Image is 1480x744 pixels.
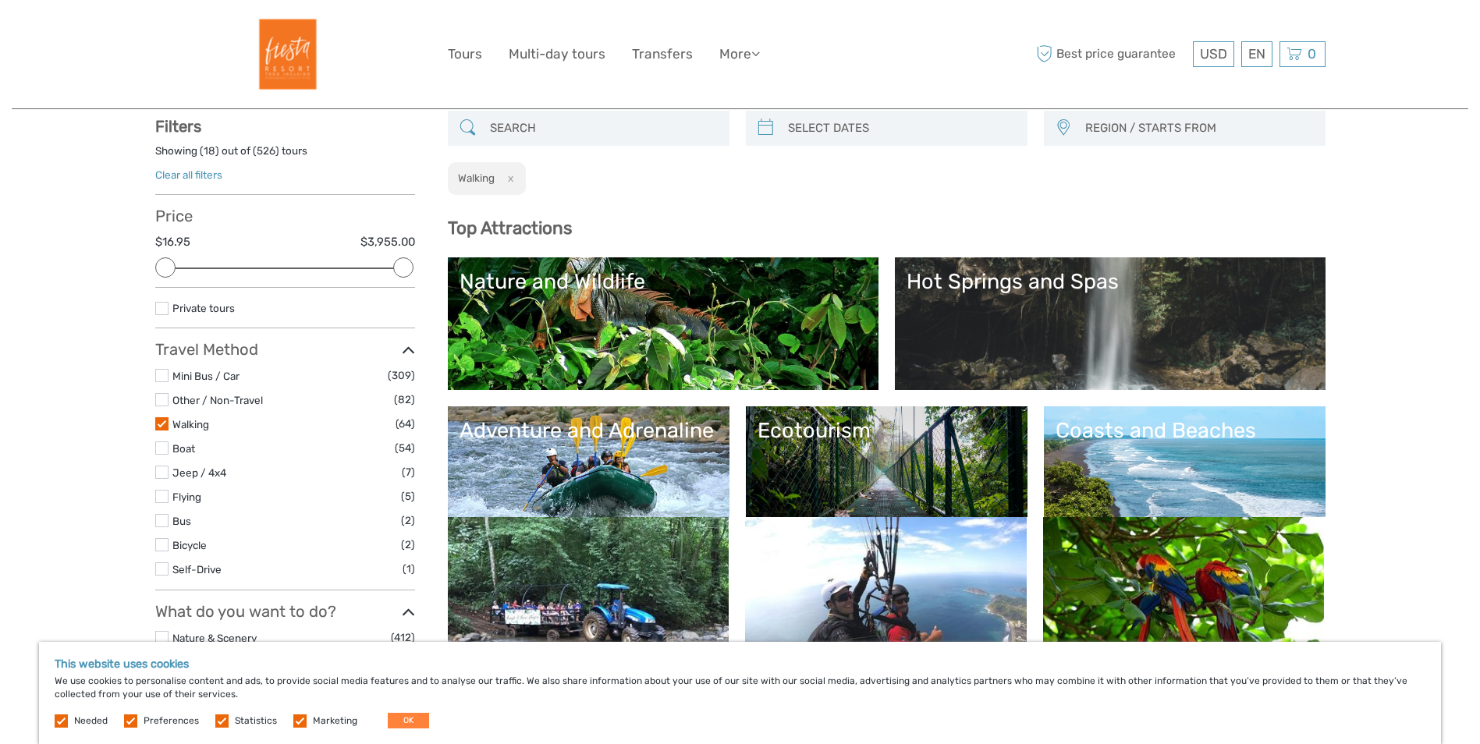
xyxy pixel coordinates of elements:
div: Adventure and Adrenaline [460,418,718,443]
span: (7) [402,463,415,481]
button: Open LiveChat chat widget [179,24,198,43]
span: (82) [394,391,415,409]
span: Best price guarantee [1033,41,1189,67]
label: 18 [204,143,215,158]
span: (64) [396,415,415,433]
img: Fiesta Resort [243,12,328,97]
a: Coasts and Beaches [1056,418,1314,527]
a: Nature & Scenery [172,632,257,644]
span: (5) [401,487,415,505]
a: Hot Springs and Spas [907,269,1314,378]
a: Other / Non-Travel [172,394,263,406]
label: Marketing [313,714,357,728]
a: Multi-day tours [509,43,605,66]
label: $16.95 [155,234,190,250]
a: Tours [448,43,482,66]
input: SEARCH [484,115,722,142]
strong: Filters [155,117,201,136]
span: (412) [391,629,415,647]
span: (1) [403,560,415,578]
b: Top Attractions [448,218,572,239]
h5: This website uses cookies [55,657,1425,671]
span: 0 [1305,46,1319,62]
div: EN [1241,41,1272,67]
a: Bus [172,515,191,527]
label: Preferences [144,714,199,728]
div: We use cookies to personalise content and ads, to provide social media features and to analyse ou... [39,642,1441,744]
label: $3,955.00 [360,234,415,250]
button: REGION / STARTS FROM [1078,115,1318,141]
a: Self-Drive [172,563,222,576]
label: Statistics [235,714,277,728]
p: We're away right now. Please check back later! [22,27,176,40]
input: SELECT DATES [782,115,1020,142]
a: Flying [172,491,201,503]
a: Transfers [632,43,693,66]
h3: Travel Method [155,340,415,359]
a: Nature and Wildlife [460,269,867,378]
h3: Price [155,207,415,225]
h2: Walking [458,172,495,184]
div: Nature and Wildlife [460,269,867,294]
a: Boat [172,442,195,455]
a: Bicycle [172,539,207,551]
button: x [497,170,518,186]
label: 526 [257,143,275,158]
a: Adventure and Adrenaline [460,418,718,527]
div: Hot Springs and Spas [907,269,1314,294]
a: More [719,43,760,66]
label: Needed [74,714,108,728]
div: Showing ( ) out of ( ) tours [155,143,415,168]
a: Jeep / 4x4 [172,466,226,479]
span: USD [1200,46,1227,62]
span: (54) [395,439,415,457]
span: (309) [388,367,415,384]
h3: What do you want to do? [155,602,415,621]
a: Private tours [172,302,235,314]
a: Walking [172,418,209,430]
div: Ecotourism [758,418,1016,443]
button: OK [388,713,429,728]
a: Mini Bus / Car [172,370,240,382]
a: Clear all filters [155,168,222,181]
a: Ecotourism [758,418,1016,527]
div: Coasts and Beaches [1056,418,1314,443]
span: (2) [401,536,415,554]
span: (2) [401,512,415,530]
